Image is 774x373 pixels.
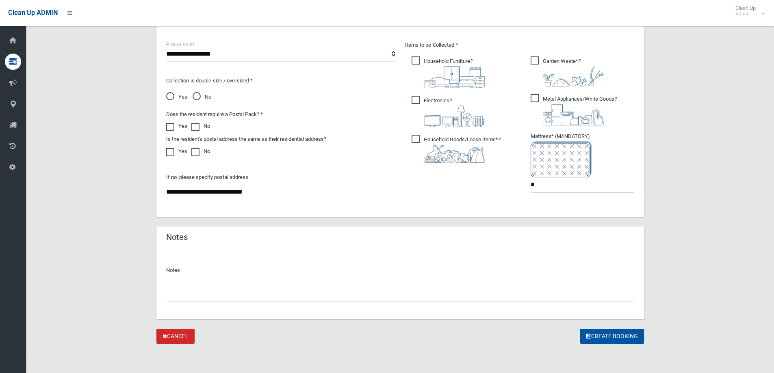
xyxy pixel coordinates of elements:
header: Notes [156,229,197,245]
i: ? [424,58,485,88]
label: Is the resident's postal address the same as their residential address? [166,134,326,144]
span: Household Furniture [412,56,485,88]
span: Mattress* (MANDATORY) [531,133,634,177]
span: Clean Up [731,5,764,17]
label: No [191,121,210,131]
span: No [193,92,211,102]
span: Electronics [412,96,485,127]
button: Create Booking [580,329,644,344]
i: ? [424,97,485,127]
span: Metal Appliances/White Goods [531,94,617,125]
i: ? [424,136,501,163]
p: Notes [166,265,634,275]
img: 4fd8a5c772b2c999c83690221e5242e0.png [543,66,604,86]
p: Items to be Collected * [405,40,634,50]
span: Household Goods/Loose Items* [412,135,501,163]
label: Yes [166,121,187,131]
img: 394712a680b73dbc3d2a6a3a7ffe5a07.png [424,106,485,127]
label: Does the resident require a Postal Pack? * [166,110,263,119]
i: ? [543,96,617,125]
img: 36c1b0289cb1767239cdd3de9e694f19.png [543,104,604,125]
small: Admin [735,11,756,17]
img: b13cc3517677393f34c0a387616ef184.png [424,144,485,163]
a: Cancel [156,329,195,344]
img: e7408bece873d2c1783593a074e5cb2f.png [531,141,592,177]
label: Yes [166,147,187,156]
p: Collection is double size / oversized * [166,76,395,86]
i: ? [543,58,604,86]
img: aa9efdbe659d29b613fca23ba79d85cb.png [424,66,485,88]
span: Yes [166,92,187,102]
span: Garden Waste* [531,56,604,86]
label: If no, please specify postal address [166,172,248,182]
span: Clean Up ADMIN [8,9,58,17]
label: No [191,147,210,156]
